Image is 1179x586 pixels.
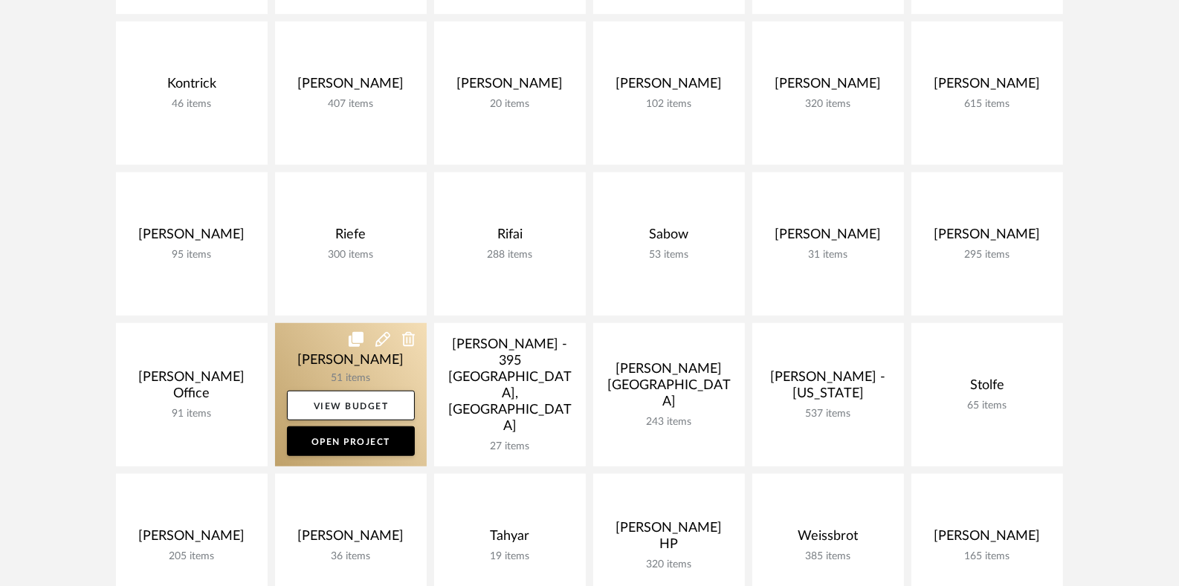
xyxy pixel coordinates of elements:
div: 385 items [764,550,892,563]
div: [PERSON_NAME] HP [605,520,733,559]
div: Rifai [446,227,574,249]
div: 615 items [923,98,1051,111]
div: [PERSON_NAME] [287,528,415,550]
div: [PERSON_NAME] [923,227,1051,249]
div: Kontrick [128,76,256,98]
div: [PERSON_NAME] - 395 [GEOGRAPHIC_DATA], [GEOGRAPHIC_DATA] [446,336,574,440]
div: [PERSON_NAME] - [US_STATE] [764,369,892,408]
div: 102 items [605,98,733,111]
div: [PERSON_NAME][GEOGRAPHIC_DATA] [605,361,733,416]
div: Tahyar [446,528,574,550]
div: [PERSON_NAME] [923,76,1051,98]
div: 288 items [446,249,574,261]
div: 537 items [764,408,892,420]
div: 46 items [128,98,256,111]
div: Sabow [605,227,733,249]
div: 295 items [923,249,1051,261]
div: [PERSON_NAME] [446,76,574,98]
div: [PERSON_NAME] [923,528,1051,550]
div: 36 items [287,550,415,563]
div: [PERSON_NAME] [128,528,256,550]
div: 300 items [287,249,415,261]
div: [PERSON_NAME] [605,76,733,98]
div: 95 items [128,249,256,261]
div: 205 items [128,550,256,563]
div: Riefe [287,227,415,249]
div: [PERSON_NAME] [128,227,256,249]
div: 65 items [923,400,1051,412]
div: 31 items [764,249,892,261]
div: [PERSON_NAME] [764,76,892,98]
div: 165 items [923,550,1051,563]
a: View Budget [287,391,415,420]
div: 19 items [446,550,574,563]
div: Weissbrot [764,528,892,550]
div: 407 items [287,98,415,111]
div: 20 items [446,98,574,111]
div: Stolfe [923,377,1051,400]
div: 320 items [764,98,892,111]
a: Open Project [287,426,415,456]
div: 243 items [605,416,733,429]
div: 27 items [446,440,574,453]
div: [PERSON_NAME] [287,76,415,98]
div: 53 items [605,249,733,261]
div: 91 items [128,408,256,420]
div: 320 items [605,559,733,571]
div: [PERSON_NAME] Office [128,369,256,408]
div: [PERSON_NAME] [764,227,892,249]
